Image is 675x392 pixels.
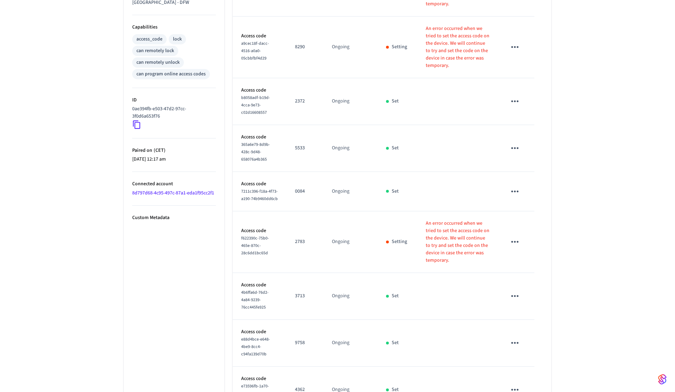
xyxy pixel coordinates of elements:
[132,147,216,154] p: Paired on
[392,188,399,195] p: Set
[241,281,278,289] p: Access code
[132,24,216,31] p: Capabilities
[241,188,278,202] span: 7211c396-f18a-4f73-a190-74b9460dd6cb
[392,339,399,347] p: Set
[392,292,399,300] p: Set
[152,147,166,154] span: ( CET )
[241,133,278,141] p: Access code
[132,97,216,104] p: ID
[132,189,214,197] a: 8d797d68-4c95-497c-87a1-eda1f95cc2f1
[295,292,315,300] p: 3713
[392,98,399,105] p: Set
[392,43,407,51] p: Setting
[173,36,182,43] div: lock
[241,32,278,40] p: Access code
[392,238,407,245] p: Setting
[323,273,377,320] td: Ongoing
[241,375,278,382] p: Access code
[295,144,315,152] p: 5533
[241,41,269,61] span: a9cec18f-dacc-4516-a0a0-05cbbfbf4d29
[241,235,269,256] span: f622390c-75b0-465e-870c-28c6dd1bc65d
[323,125,377,172] td: Ongoing
[295,339,315,347] p: 9758
[323,320,377,367] td: Ongoing
[132,214,216,222] p: Custom Metadata
[323,17,377,78] td: Ongoing
[426,25,490,69] p: An error occurred when we tried to set the access code on the device. We will continue to try and...
[241,290,269,310] span: 4b6ffa6d-76d2-4a84-9239-76cc445fe925
[295,43,315,51] p: 8290
[136,36,162,43] div: access_code
[658,374,667,385] img: SeamLogoGradient.69752ec5.svg
[241,328,278,336] p: Access code
[136,47,174,55] div: can remotely lock
[323,211,377,273] td: Ongoing
[241,95,270,116] span: b8058adf-b19d-4cca-9e73-c02d16608557
[132,156,216,163] p: [DATE] 12:17 am
[392,144,399,152] p: Set
[241,87,278,94] p: Access code
[132,105,213,120] p: 0ae394fb-e503-47d2-97cc-3f0d6a653f76
[241,142,270,162] span: 365a6e79-8d9b-428c-9d48-658076a4b365
[241,180,278,188] p: Access code
[241,336,270,357] span: e88d4bce-e648-4be9-8cc4-c94fa139d70b
[295,98,315,105] p: 2372
[136,70,206,78] div: can program online access codes
[426,220,490,264] p: An error occurred when we tried to set the access code on the device. We will continue to try and...
[136,59,180,66] div: can remotely unlock
[241,227,278,235] p: Access code
[295,238,315,245] p: 2783
[295,188,315,195] p: 0084
[132,180,216,188] p: Connected account
[323,172,377,211] td: Ongoing
[323,78,377,125] td: Ongoing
